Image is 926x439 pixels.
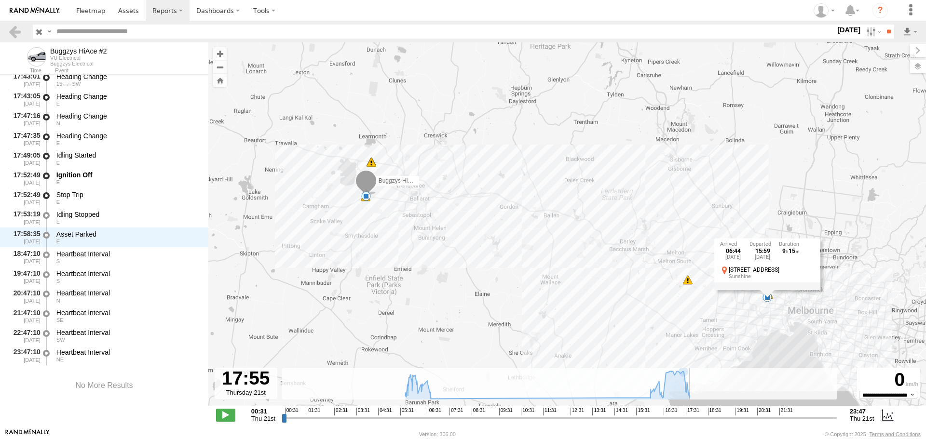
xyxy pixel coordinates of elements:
[56,317,64,323] span: Heading: 137
[862,25,883,39] label: Search Filter Options
[779,408,793,415] span: 21:31
[8,209,41,226] div: 17:53:19 [DATE]
[8,25,22,39] a: Back to previous Page
[571,408,584,415] span: 12:31
[251,415,275,422] span: Thu 21st Aug 2025
[5,429,50,439] a: Visit our Website
[499,408,513,415] span: 09:31
[636,408,650,415] span: 15:31
[850,408,874,415] strong: 23:47
[472,408,485,415] span: 08:31
[8,91,41,108] div: 17:43:05 [DATE]
[251,408,275,415] strong: 00:31
[56,289,199,297] div: Heartbeat Interval
[8,71,41,89] div: 17:43:01 [DATE]
[56,72,199,81] div: Heading Change
[334,408,348,415] span: 02:31
[56,81,71,87] span: 15
[449,408,463,415] span: 07:31
[810,3,838,18] div: John Vu
[708,408,722,415] span: 18:31
[56,132,199,140] div: Heading Change
[50,47,107,55] div: Buggzys HiAce #2 - View Asset History
[592,408,606,415] span: 13:31
[45,25,53,39] label: Search Query
[56,199,60,205] span: Heading: 94
[56,92,199,101] div: Heading Change
[858,369,918,391] div: 0
[56,348,199,357] div: Heartbeat Interval
[56,160,60,166] span: Heading: 94
[56,250,199,258] div: Heartbeat Interval
[872,3,888,18] i: ?
[56,258,60,264] span: Heading: 201
[56,239,60,244] span: Heading: 94
[56,337,65,343] span: Heading: 240
[8,110,41,128] div: 17:47:16 [DATE]
[56,308,199,317] div: Heartbeat Interval
[56,120,60,126] span: Heading: 17
[400,408,414,415] span: 05:31
[8,150,41,168] div: 17:49:05 [DATE]
[428,408,441,415] span: 06:31
[56,269,199,278] div: Heartbeat Interval
[729,273,815,279] div: Sunshine
[285,408,299,415] span: 00:31
[686,408,699,415] span: 17:31
[8,307,41,325] div: 21:47:10 [DATE]
[213,60,227,74] button: Zoom out
[216,409,235,421] label: Play/Stop
[56,230,199,239] div: Asset Parked
[8,268,41,286] div: 19:47:10 [DATE]
[56,190,199,199] div: Stop Trip
[8,346,41,364] div: 23:47:10 [DATE]
[213,47,227,60] button: Zoom in
[72,81,81,87] span: Heading: 206
[56,171,199,179] div: Ignition Off
[379,177,426,184] span: Buggzys HiAce #2
[378,408,392,415] span: 04:31
[735,408,749,415] span: 19:31
[307,408,320,415] span: 01:31
[850,415,874,422] span: Thu 21st Aug 2025
[56,357,64,362] span: Heading: 67
[782,247,789,254] span: 9
[8,288,41,306] div: 20:47:10 [DATE]
[8,130,41,148] div: 17:47:35 [DATE]
[56,140,60,146] span: Heading: 94
[789,247,799,254] span: 15
[8,68,41,73] div: Time
[419,431,456,437] div: Version: 306.00
[729,267,815,273] div: [STREET_ADDRESS]
[56,219,60,225] span: Heading: 94
[8,327,41,345] div: 22:47:10 [DATE]
[56,179,60,185] span: Heading: 94
[664,408,677,415] span: 16:31
[356,408,370,415] span: 03:31
[749,248,776,254] div: 15:59
[720,254,747,260] div: [DATE]
[835,25,862,35] label: [DATE]
[8,248,41,266] div: 18:47:10 [DATE]
[8,189,41,207] div: 17:52:49 [DATE]
[56,210,199,219] div: Idling Stopped
[56,298,60,304] span: Heading: 13
[870,431,921,437] a: Terms and Conditions
[757,408,771,415] span: 20:31
[55,68,208,73] div: Event
[8,169,41,187] div: 17:52:49 [DATE]
[213,74,227,87] button: Zoom Home
[614,408,628,415] span: 14:31
[521,408,534,415] span: 10:31
[8,228,41,246] div: 17:58:35 [DATE]
[720,248,747,254] div: 06:44
[50,55,107,61] div: VU Electrical
[56,101,60,106] span: Heading: 78
[56,328,199,337] div: Heartbeat Interval
[50,61,107,67] div: Buggzys Electrical
[902,25,918,39] label: Export results as...
[10,7,60,14] img: rand-logo.svg
[56,151,199,160] div: Idling Started
[56,112,199,120] div: Heading Change
[749,254,776,260] div: [DATE]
